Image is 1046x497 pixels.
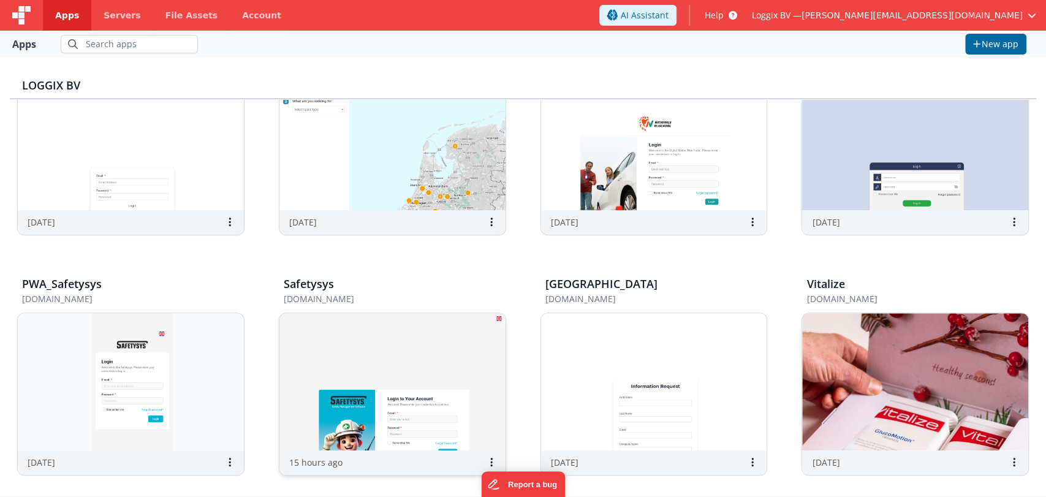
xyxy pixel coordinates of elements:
[705,9,724,21] span: Help
[481,471,565,497] iframe: Marker.io feedback button
[22,80,1024,92] h3: Loggix BV
[284,294,476,303] h5: [DOMAIN_NAME]
[28,456,55,469] p: [DATE]
[165,9,218,21] span: File Assets
[965,34,1026,55] button: New app
[104,9,140,21] span: Servers
[289,216,317,229] p: [DATE]
[599,5,676,26] button: AI Assistant
[812,456,839,469] p: [DATE]
[61,35,198,53] input: Search apps
[545,278,658,290] h3: [GEOGRAPHIC_DATA]
[802,9,1023,21] span: [PERSON_NAME][EMAIL_ADDRESS][DOMAIN_NAME]
[551,216,578,229] p: [DATE]
[752,9,1036,21] button: Loggix BV — [PERSON_NAME][EMAIL_ADDRESS][DOMAIN_NAME]
[289,456,343,469] p: 15 hours ago
[284,278,334,290] h3: Safetysys
[621,9,669,21] span: AI Assistant
[22,294,214,303] h5: [DOMAIN_NAME]
[752,9,802,21] span: Loggix BV —
[812,216,839,229] p: [DATE]
[28,216,55,229] p: [DATE]
[55,9,79,21] span: Apps
[22,278,102,290] h3: PWA_Safetysys
[12,37,36,51] div: Apps
[551,456,578,469] p: [DATE]
[806,278,844,290] h3: Vitalize
[806,294,998,303] h5: [DOMAIN_NAME]
[545,294,737,303] h5: [DOMAIN_NAME]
